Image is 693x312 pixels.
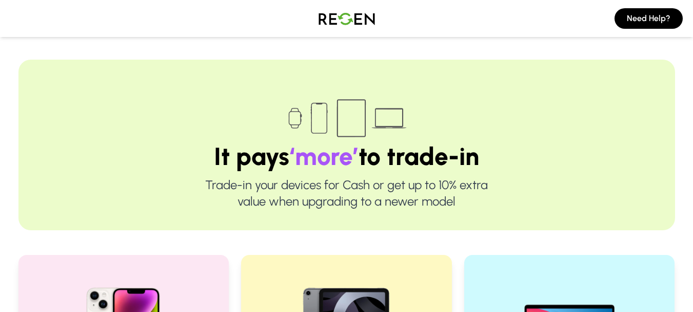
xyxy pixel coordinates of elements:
[283,93,411,144] img: Trade-in devices
[51,177,642,210] p: Trade-in your devices for Cash or get up to 10% extra value when upgrading to a newer model
[289,141,359,171] span: ‘more’
[615,8,683,29] button: Need Help?
[311,4,383,33] img: Logo
[51,144,642,169] h1: It pays to trade-in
